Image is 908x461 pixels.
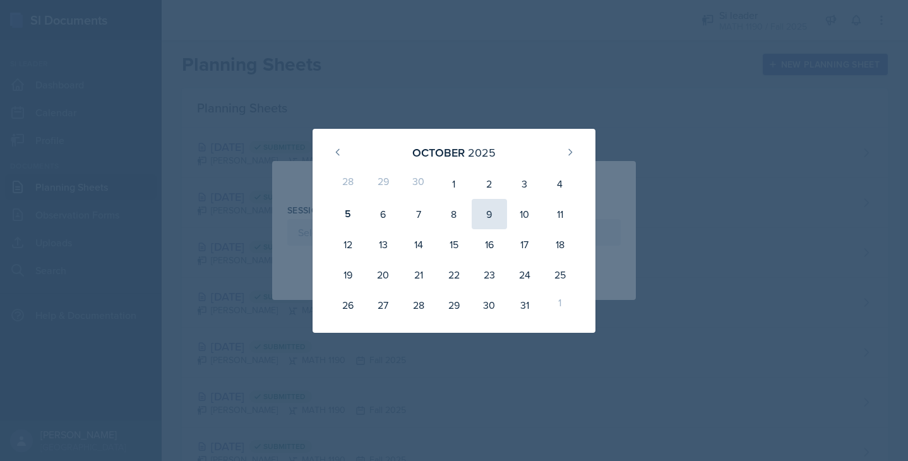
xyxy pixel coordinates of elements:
[472,260,507,290] div: 23
[507,290,542,320] div: 31
[542,169,578,199] div: 4
[436,229,472,260] div: 15
[366,199,401,229] div: 6
[542,260,578,290] div: 25
[507,169,542,199] div: 3
[507,260,542,290] div: 24
[366,229,401,260] div: 13
[472,290,507,320] div: 30
[401,290,436,320] div: 28
[542,290,578,320] div: 1
[401,169,436,199] div: 30
[507,229,542,260] div: 17
[412,144,465,161] div: October
[468,144,496,161] div: 2025
[542,229,578,260] div: 18
[366,260,401,290] div: 20
[330,290,366,320] div: 26
[472,199,507,229] div: 9
[436,260,472,290] div: 22
[472,169,507,199] div: 2
[472,229,507,260] div: 16
[366,290,401,320] div: 27
[401,260,436,290] div: 21
[436,199,472,229] div: 8
[507,199,542,229] div: 10
[330,260,366,290] div: 19
[401,199,436,229] div: 7
[330,199,366,229] div: 5
[542,199,578,229] div: 11
[366,169,401,199] div: 29
[330,169,366,199] div: 28
[330,229,366,260] div: 12
[436,169,472,199] div: 1
[436,290,472,320] div: 29
[401,229,436,260] div: 14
